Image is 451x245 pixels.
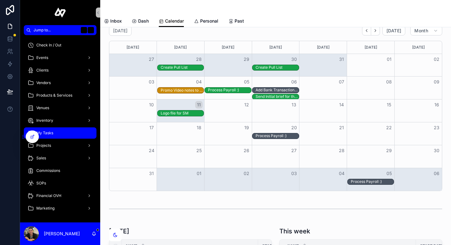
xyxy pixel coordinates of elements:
button: 18 [195,124,203,131]
span: Commissions [36,168,60,173]
button: [DATE] [382,26,405,36]
span: K [88,28,93,33]
button: 01 [385,56,393,63]
h1: This week [279,227,310,236]
span: [DATE] [386,28,401,34]
button: 01 [195,170,203,177]
span: Events [36,55,48,60]
div: Create Pull List [256,65,283,70]
span: Venues [36,105,49,110]
div: Month View [109,41,442,191]
span: Financial OVH [36,193,61,198]
a: Check In / Out [24,40,96,51]
span: SOPs [36,181,46,186]
span: Sales [36,156,46,161]
button: 26 [243,147,250,154]
button: 29 [385,147,393,154]
span: Jump to... [34,28,78,33]
div: Send Initial brief for the Shirts to Giselle [256,94,299,99]
span: Projects [36,143,51,148]
a: Past [228,15,244,28]
div: Process Payroll :) [208,87,239,93]
button: 07 [338,78,345,86]
a: Venues [24,102,96,114]
button: 05 [243,78,250,86]
button: 31 [148,170,155,177]
button: 15 [385,101,393,109]
button: Month [410,26,442,36]
a: Commissions [24,165,96,176]
span: Products & Services [36,93,72,98]
button: 05 [385,170,393,177]
button: 31 [338,56,345,63]
img: App logo [54,8,66,18]
a: Calendar [159,15,184,27]
button: 02 [243,170,250,177]
button: 03 [290,170,298,177]
div: Add Bank Transactions in NSP [256,88,299,93]
div: [DATE] [348,41,393,54]
a: Products & Services [24,90,96,101]
div: Promo Video notes to [PERSON_NAME] [161,88,204,93]
h1: [DATE] [109,227,129,236]
div: [DATE] [396,41,441,54]
div: Promo Video notes to greg [161,88,204,93]
span: Calendar [165,18,184,24]
button: 28 [338,147,345,154]
a: Marketing [24,203,96,214]
div: [DATE] [110,41,156,54]
button: 30 [290,56,298,63]
div: Logo file for SM [161,110,204,116]
a: Dash [132,15,149,28]
a: Clients [24,65,96,76]
a: Inbox [104,15,122,28]
div: [DATE] [300,41,346,54]
div: Create Pull List [161,65,188,70]
button: 14 [338,101,345,109]
a: Events [24,52,96,63]
button: 11 [195,101,203,109]
button: 16 [433,101,440,109]
a: Inventory [24,115,96,126]
span: Check In / Out [36,43,61,48]
button: 06 [433,170,440,177]
button: 02 [433,56,440,63]
button: 12 [243,101,250,109]
button: 27 [148,56,155,63]
button: 28 [195,56,203,63]
div: Process Payroll :) [208,88,239,93]
span: Inbox [110,18,122,24]
button: 03 [148,78,155,86]
a: Sales [24,152,96,164]
button: 04 [195,78,203,86]
span: Personal [200,18,218,24]
button: 19 [243,124,250,131]
a: My Tasks [24,127,96,139]
button: 10 [148,101,155,109]
a: Financial OVH [24,190,96,201]
h2: [DATE] [113,28,127,34]
button: 24 [148,147,155,154]
button: 08 [385,78,393,86]
span: Vendors [36,80,51,85]
div: Logo file for SM [161,111,204,116]
button: Jump to...K [24,25,96,35]
div: Add Bank Transactions in NSP [256,87,299,93]
span: Inventory [36,118,53,123]
button: 17 [148,124,155,131]
div: scrollable content [20,35,100,222]
a: Personal [194,15,218,28]
p: [PERSON_NAME] [44,231,80,237]
div: Process Payroll :) [351,179,382,184]
button: 25 [195,147,203,154]
button: Back [362,26,371,35]
span: Clients [36,68,49,73]
button: 27 [290,147,298,154]
div: Process Payroll :) [256,133,287,138]
button: 20 [290,124,298,131]
a: Vendors [24,77,96,88]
